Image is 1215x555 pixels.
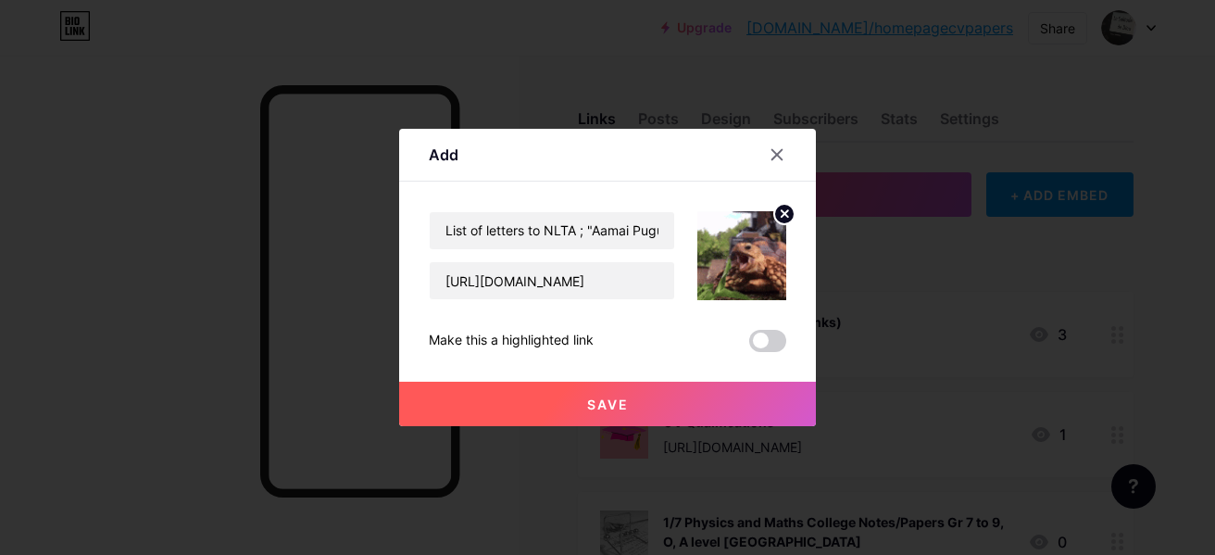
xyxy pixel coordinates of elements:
[429,144,458,166] div: Add
[399,382,816,426] button: Save
[429,330,594,352] div: Make this a highlighted link
[697,211,786,300] img: link_thumbnail
[430,262,674,299] input: URL
[587,397,629,412] span: Save
[430,212,674,249] input: Title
